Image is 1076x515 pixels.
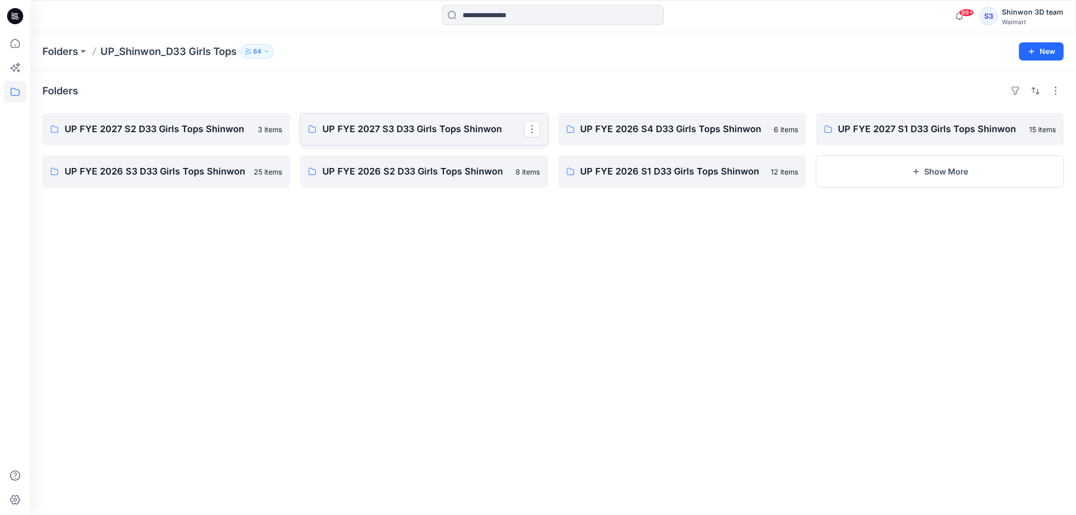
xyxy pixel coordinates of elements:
[516,166,540,177] p: 8 items
[254,166,282,177] p: 25 items
[300,113,548,145] a: UP FYE 2027 S3 D33 Girls Tops Shinwon
[42,113,290,145] a: UP FYE 2027 S2 D33 Girls Tops Shinwon3 items
[322,122,524,136] p: UP FYE 2027 S3 D33 Girls Tops Shinwon
[774,124,798,135] p: 6 items
[838,122,1023,136] p: UP FYE 2027 S1 D33 Girls Tops Shinwon
[1002,18,1063,26] div: Walmart
[558,113,806,145] a: UP FYE 2026 S4 D33 Girls Tops Shinwon6 items
[816,113,1064,145] a: UP FYE 2027 S1 D33 Girls Tops Shinwon15 items
[241,44,274,59] button: 64
[42,85,78,97] h4: Folders
[1029,124,1056,135] p: 15 items
[959,9,974,17] span: 99+
[816,155,1064,188] button: Show More
[258,124,282,135] p: 3 items
[100,44,237,59] p: UP_Shinwon_D33 Girls Tops
[980,7,998,25] div: S3
[1002,6,1063,18] div: Shinwon 3D team
[300,155,548,188] a: UP FYE 2026 S2 D33 Girls Tops Shinwon8 items
[581,122,768,136] p: UP FYE 2026 S4 D33 Girls Tops Shinwon
[322,164,509,179] p: UP FYE 2026 S2 D33 Girls Tops Shinwon
[253,46,261,57] p: 64
[65,164,248,179] p: UP FYE 2026 S3 D33 Girls Tops Shinwon
[558,155,806,188] a: UP FYE 2026 S1 D33 Girls Tops Shinwon12 items
[1019,42,1064,61] button: New
[42,155,290,188] a: UP FYE 2026 S3 D33 Girls Tops Shinwon25 items
[42,44,78,59] a: Folders
[771,166,798,177] p: 12 items
[581,164,765,179] p: UP FYE 2026 S1 D33 Girls Tops Shinwon
[65,122,252,136] p: UP FYE 2027 S2 D33 Girls Tops Shinwon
